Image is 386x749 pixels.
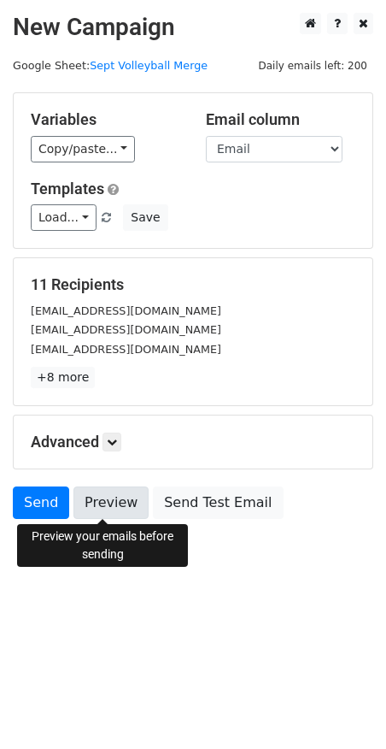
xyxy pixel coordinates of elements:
iframe: Chat Widget [301,667,386,749]
div: Preview your emails before sending [17,524,188,567]
a: Daily emails left: 200 [252,59,373,72]
a: Send Test Email [153,487,283,519]
a: Send [13,487,69,519]
small: [EMAIL_ADDRESS][DOMAIN_NAME] [31,343,221,356]
small: [EMAIL_ADDRESS][DOMAIN_NAME] [31,304,221,317]
a: Copy/paste... [31,136,135,162]
h5: Email column [206,110,355,129]
a: Sept Volleyball Merge [90,59,208,72]
a: Load... [31,204,96,231]
h5: Advanced [31,433,355,451]
a: Preview [73,487,149,519]
h5: Variables [31,110,180,129]
h2: New Campaign [13,13,373,42]
button: Save [123,204,167,231]
h5: 11 Recipients [31,275,355,294]
small: [EMAIL_ADDRESS][DOMAIN_NAME] [31,323,221,336]
a: +8 more [31,367,95,388]
small: Google Sheet: [13,59,208,72]
span: Daily emails left: 200 [252,56,373,75]
a: Templates [31,180,104,198]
